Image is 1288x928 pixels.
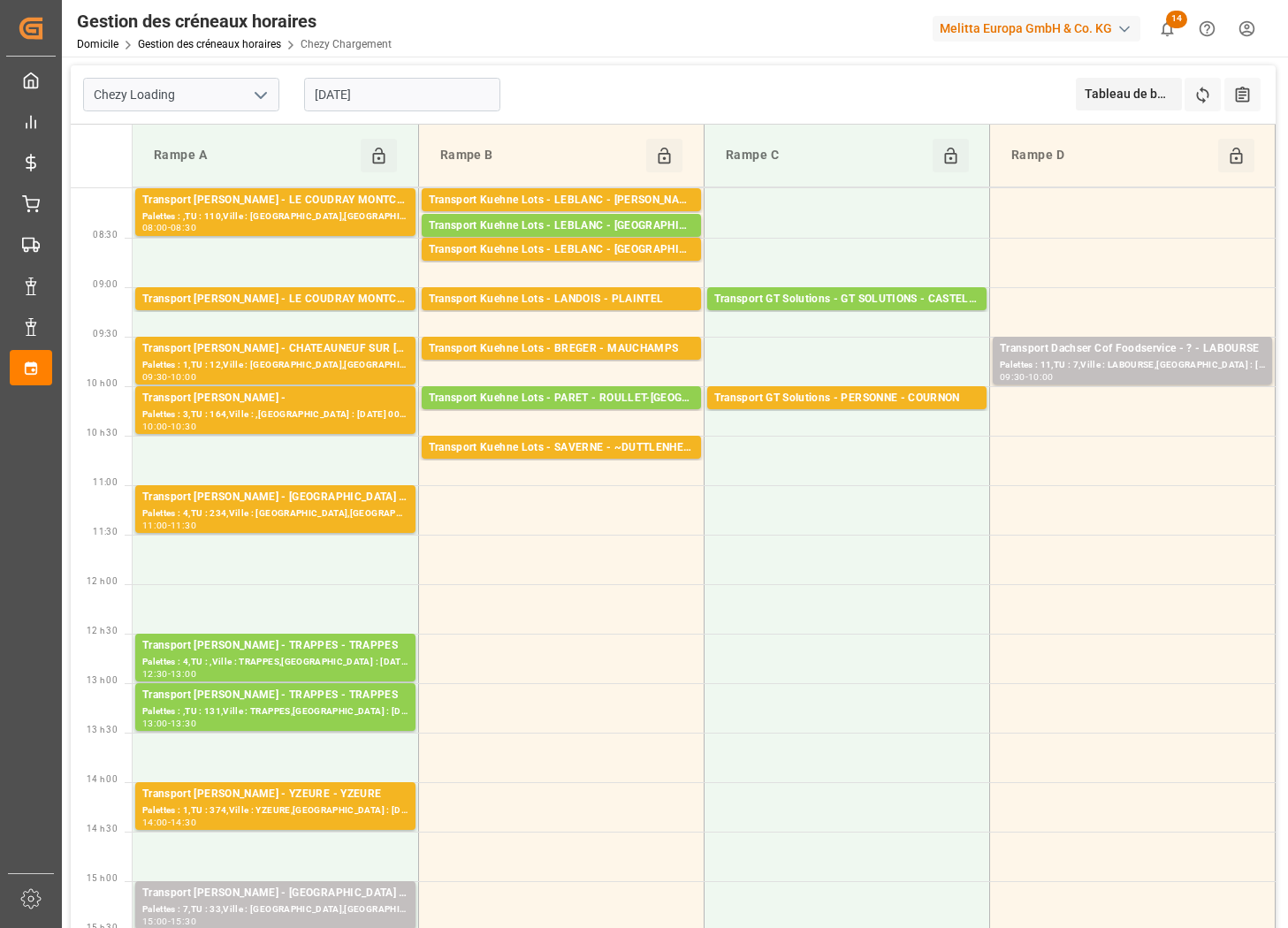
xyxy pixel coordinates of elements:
span: 13 h 00 [87,675,118,685]
span: 14 h 30 [87,824,118,833]
div: Palettes : 4,TU : 82,Ville : MAUCHAMPS,[GEOGRAPHIC_DATA] : [DATE] 00:00:00 [429,358,694,373]
div: Transport [PERSON_NAME] - CHATEAUNEUF SUR [GEOGRAPHIC_DATA] SUR LOIRE [142,340,408,358]
div: Palettes : 11,TU : 7,Ville : LABOURSE,[GEOGRAPHIC_DATA] : [DATE] 00:00:00 [1000,358,1265,373]
div: Palettes : ,TU : 60,Ville : [GEOGRAPHIC_DATA],[GEOGRAPHIC_DATA] : [DATE] 00:00:00 [142,308,408,323]
div: Transport [PERSON_NAME] - [GEOGRAPHIC_DATA] - [GEOGRAPHIC_DATA] [142,489,408,506]
div: Palettes : 4,TU : 234,Ville : [GEOGRAPHIC_DATA],[GEOGRAPHIC_DATA] : [DATE] 00:00:00 [142,506,408,521]
div: 13:00 [142,719,168,727]
div: Palettes : 3,TU : 164,Ville : ,[GEOGRAPHIC_DATA] : [DATE] 00:00:00 [142,407,408,422]
span: 12 h 00 [87,576,118,586]
div: Palettes : 2,TU : 170,Ville : [GEOGRAPHIC_DATA],[GEOGRAPHIC_DATA] : [DATE] 00:00:00 [714,308,979,323]
div: 15:30 [171,917,196,925]
div: 08:00 [142,224,168,232]
div: 15:00 [142,917,168,925]
div: 08:30 [171,224,196,232]
div: - [168,818,171,826]
div: Transport [PERSON_NAME] - YZEURE - YZEURE [142,786,408,803]
div: 09:30 [142,373,168,381]
div: - [1025,373,1028,381]
span: 14 [1166,11,1187,28]
div: - [168,670,171,678]
div: Palettes : 4,TU : ,Ville : TRAPPES,[GEOGRAPHIC_DATA] : [DATE] 00:00:00 [142,655,408,670]
div: Palettes : ,TU : 472,Ville : [GEOGRAPHIC_DATA],[GEOGRAPHIC_DATA] : [DATE] 00:00:00 [429,259,694,274]
div: 12:30 [142,670,168,678]
div: 09:30 [1000,373,1025,381]
input: Type à rechercher/sélectionner [83,78,279,111]
div: Palettes : 4,TU : 128,Ville : [PERSON_NAME],[GEOGRAPHIC_DATA] : [DATE] 00:00:00 [429,209,694,224]
div: Transport [PERSON_NAME] - LE COUDRAY MONTCEAU - LE COUDRAY MONTCEAU [142,192,408,209]
div: Rampe C [719,139,933,172]
div: Palettes : 7,TU : 33,Ville : [GEOGRAPHIC_DATA],[GEOGRAPHIC_DATA] : [DATE] 00:00:00 [142,902,408,917]
button: Afficher 14 nouvelles notifications [1147,9,1187,49]
div: Transport [PERSON_NAME] - TRAPPES - TRAPPES [142,637,408,655]
a: Domicile [77,38,118,50]
span: 14 h 00 [87,774,118,784]
div: 10:30 [171,422,196,430]
div: - [168,521,171,529]
div: 14:00 [142,818,168,826]
input: JJ-MM-AAAA [304,78,500,111]
div: Transport [PERSON_NAME] - TRAPPES - TRAPPES [142,687,408,704]
span: 10 h 30 [87,428,118,437]
div: 13:00 [171,670,196,678]
div: Transport [PERSON_NAME] - LE COUDRAY MONTCEAU - LE COUDRAY MONTCEAU [142,291,408,308]
div: Palettes : 1,TU : 374,Ville : YZEURE,[GEOGRAPHIC_DATA] : [DATE] 00:00:00 [142,803,408,818]
font: Tableau de bord [1085,87,1176,101]
div: Palettes : ,TU : 514,Ville : COURNON,[GEOGRAPHIC_DATA] : [DATE] 00:00:00 [714,407,979,422]
button: Centre d’aide [1187,9,1227,49]
font: Melitta Europa GmbH & Co. KG [940,19,1112,38]
div: Palettes : 3,TU : ,Ville : [GEOGRAPHIC_DATA],[GEOGRAPHIC_DATA] : [DATE] 00:00:00 [429,407,694,422]
div: Transport Dachser Cof Foodservice - ? - LABOURSE [1000,340,1265,358]
div: Palettes : ,TU : 131,Ville : TRAPPES,[GEOGRAPHIC_DATA] : [DATE] 00:00:00 [142,704,408,719]
div: Gestion des créneaux horaires [77,8,392,34]
div: Transport Kuehne Lots - PARET - ROULLET-[GEOGRAPHIC_DATA] [429,390,694,407]
div: Transport Kuehne Lots - BREGER - MAUCHAMPS [429,340,694,358]
span: 10 h 00 [87,378,118,388]
button: Ouvrir le menu [247,81,273,109]
div: Transport [PERSON_NAME] - [142,390,408,407]
a: Gestion des créneaux horaires [138,38,281,50]
div: - [168,917,171,925]
div: - [168,224,171,232]
span: 13 h 30 [87,725,118,734]
div: Palettes : 3,TU : 217,Ville : [GEOGRAPHIC_DATA],[GEOGRAPHIC_DATA] : [DATE] 00:00:00 [429,308,694,323]
div: Palettes : ,TU : 110,Ville : [GEOGRAPHIC_DATA],[GEOGRAPHIC_DATA] : [DATE] 00:00:00 [142,209,408,224]
div: 10:00 [171,373,196,381]
div: - [168,373,171,381]
div: 10:00 [142,422,168,430]
div: Transport Kuehne Lots - LEBLANC - [PERSON_NAME] [429,192,694,209]
div: 11:30 [171,521,196,529]
div: Transport [PERSON_NAME] - [GEOGRAPHIC_DATA] - [GEOGRAPHIC_DATA] [142,885,408,902]
div: 14:30 [171,818,196,826]
span: 11:00 [93,477,118,487]
div: Transport Kuehne Lots - LEBLANC - [GEOGRAPHIC_DATA] [429,241,694,259]
div: Palettes : 1,TU : 12,Ville : [GEOGRAPHIC_DATA],[GEOGRAPHIC_DATA] : [DATE] 00:00:00 [142,358,408,373]
span: 15 h 00 [87,873,118,883]
div: Transport GT Solutions - PERSONNE - COURNON [714,390,979,407]
span: 09:00 [93,279,118,289]
div: Rampe A [147,139,361,172]
div: - [168,422,171,430]
span: 09:30 [93,329,118,338]
span: 11:30 [93,527,118,536]
div: 11:00 [142,521,168,529]
div: 13:30 [171,719,196,727]
span: 08:30 [93,230,118,240]
div: Palettes : ,TU : 84,Ville : ~[GEOGRAPHIC_DATA],[GEOGRAPHIC_DATA] : [DATE] 00:00:00 [429,457,694,472]
button: Melitta Europa GmbH & Co. KG [933,11,1147,45]
div: Transport Kuehne Lots - LEBLANC - [GEOGRAPHIC_DATA] [429,217,694,235]
span: 12 h 30 [87,626,118,635]
div: Palettes : 5,TU : 121,Ville : [GEOGRAPHIC_DATA],[GEOGRAPHIC_DATA] : [DATE] 00:00:00 [429,235,694,250]
div: Rampe D [1004,139,1218,172]
div: Transport Kuehne Lots - SAVERNE - ~DUTTLENHEIM [429,439,694,457]
div: - [168,719,171,727]
div: Rampe B [433,139,647,172]
div: 10:00 [1028,373,1054,381]
div: Transport Kuehne Lots - LANDOIS - PLAINTEL [429,291,694,308]
div: Transport GT Solutions - GT SOLUTIONS - CASTELNAUDARY [714,291,979,308]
